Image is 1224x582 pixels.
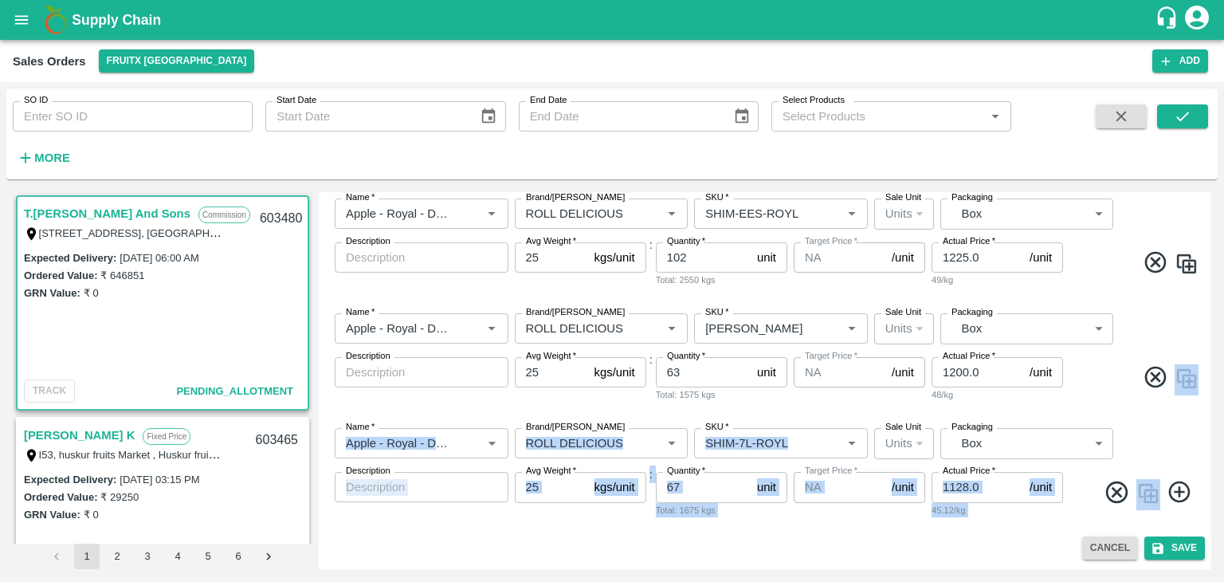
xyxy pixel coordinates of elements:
p: Fixed Price [143,428,190,445]
div: Total: 1575 kgs [656,387,787,402]
input: 0.0 [656,242,751,273]
p: /unit [1030,249,1052,266]
label: Name [346,191,375,204]
a: Supply Chain [72,9,1155,31]
input: 0.0 [515,242,588,273]
label: Packaging [951,421,993,434]
p: Units [885,205,912,222]
input: 0.0 [515,357,588,387]
label: SKU [705,191,728,204]
p: kgs/unit [594,249,635,266]
p: /unit [1030,478,1052,496]
div: 603465 [246,422,308,459]
label: Sale Unit [885,191,921,204]
label: Description [346,350,390,363]
label: End Date [530,94,567,107]
label: ₹ 646851 [100,269,144,281]
label: Quantity [667,235,705,248]
label: ₹ 29250 [100,491,139,503]
button: open drawer [3,2,40,38]
p: /unit [1030,364,1052,381]
input: Enter SO ID [13,101,253,132]
label: Packaging [951,306,993,319]
p: /unit [892,249,914,266]
label: Quantity [667,465,705,478]
input: Select Products [776,106,980,127]
button: Go to page 2 [104,544,130,569]
label: I53, huskur fruits Market , Huskur fruits Market , [GEOGRAPHIC_DATA], [GEOGRAPHIC_DATA] ([GEOGRAP... [39,448,857,461]
label: Quantity [667,350,705,363]
button: Open [841,433,862,454]
button: Open [661,433,682,454]
p: Units [885,435,912,452]
input: Start Date [265,101,467,132]
div: 48/kg [932,387,1063,402]
label: Brand/[PERSON_NAME] [526,191,625,204]
label: Actual Price [943,235,995,248]
button: Add [1152,49,1208,73]
input: SKU [699,318,816,339]
span: Pending_Allotment [176,385,293,397]
label: [DATE] 06:00 AM [120,252,198,264]
label: Ordered Value: [24,491,97,503]
div: : [325,186,1205,301]
label: Expected Delivery : [24,252,116,264]
input: Create Brand/Marka [520,433,637,454]
label: [STREET_ADDRESS], [GEOGRAPHIC_DATA], [GEOGRAPHIC_DATA], 221007, [GEOGRAPHIC_DATA] [39,226,523,239]
label: Expected Delivery : [24,474,116,486]
button: Open [481,318,502,339]
p: Commission [198,206,250,223]
label: Start Date [277,94,316,107]
input: Create Brand/Marka [520,318,637,339]
button: page 1 [74,544,100,569]
label: SKU [705,306,728,319]
label: Select Products [783,94,845,107]
input: SKU [699,203,816,224]
label: Name [346,421,375,434]
label: ₹ 0 [84,287,99,299]
button: Open [985,106,1006,127]
button: Cancel [1082,537,1138,560]
input: 0.0 [656,357,751,387]
div: 45.12/kg [932,503,1063,517]
label: Brand/[PERSON_NAME] [526,421,625,434]
button: Open [661,203,682,224]
img: CloneIcon [1136,482,1160,505]
button: Go to page 3 [135,544,160,569]
div: account of current user [1183,3,1211,37]
label: SO ID [24,94,48,107]
p: unit [757,249,776,266]
input: Name [339,433,457,454]
img: CloneIcon [1175,252,1198,276]
label: Packaging [951,191,993,204]
p: Box [962,205,1089,222]
label: Target Price [805,350,857,363]
label: Avg Weight [526,350,576,363]
div: 49/kg [932,273,1063,287]
p: /unit [892,478,914,496]
button: Save [1144,537,1205,560]
strong: More [34,151,70,164]
label: Sale Unit [885,306,921,319]
b: Supply Chain [72,12,161,28]
label: Actual Price [943,350,995,363]
button: Choose date [727,101,757,132]
nav: pagination navigation [41,544,284,569]
input: Create Brand/Marka [520,203,637,224]
p: kgs/unit [594,478,635,496]
label: Actual Price [943,465,995,478]
input: 0.0 [656,472,751,502]
div: 603480 [250,200,312,238]
button: Open [841,203,862,224]
input: 0.0 [515,472,588,502]
p: unit [757,478,776,496]
label: Target Price [805,465,857,478]
div: : [325,301,1205,415]
label: ₹ 0 [84,509,99,521]
label: Ordered Value: [24,269,97,281]
p: Box [962,320,1089,337]
button: More [13,144,74,171]
label: Description [346,235,390,248]
div: Total: 1675 kgs [656,503,787,517]
label: Target Price [805,235,857,248]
